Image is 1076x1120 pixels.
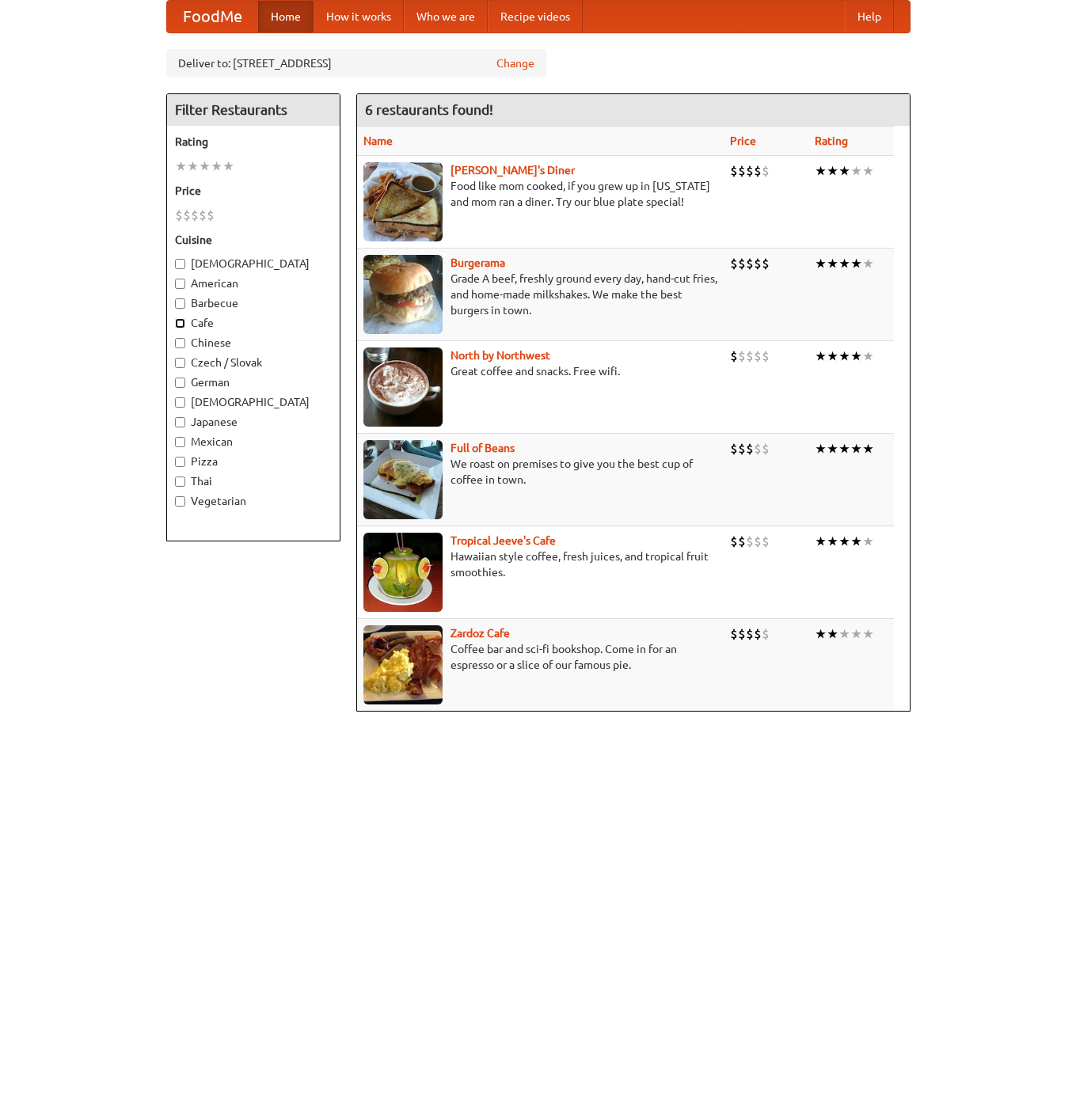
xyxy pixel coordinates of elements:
[175,298,185,309] input: Barbecue
[175,476,185,487] input: Thai
[827,533,838,550] li: ★
[363,456,717,488] p: We roast on premises to give you the best cup of coffee in town.
[815,255,827,272] li: ★
[363,135,393,147] a: Name
[838,625,850,643] li: ★
[488,1,583,32] a: Recipe videos
[815,625,827,643] li: ★
[175,417,185,427] input: Japanese
[175,183,332,199] h5: Price
[845,1,894,32] a: Help
[762,625,770,643] li: $
[862,625,874,643] li: ★
[850,255,862,272] li: ★
[363,255,443,334] img: burgerama.jpg
[175,434,332,450] label: Mexican
[730,162,738,180] li: $
[746,255,754,272] li: $
[838,347,850,365] li: ★
[175,397,185,408] input: [DEMOGRAPHIC_DATA]
[175,259,185,269] input: [DEMOGRAPHIC_DATA]
[838,533,850,550] li: ★
[850,440,862,457] li: ★
[175,496,185,507] input: Vegetarian
[363,440,443,519] img: beans.jpg
[451,442,515,454] a: Full of Beans
[838,162,850,180] li: ★
[815,135,848,147] a: Rating
[175,355,332,370] label: Czech / Slovak
[175,318,185,328] input: Cafe
[815,440,827,457] li: ★
[365,102,493,117] ng-pluralize: 6 restaurants found!
[850,625,862,643] li: ★
[738,255,746,272] li: $
[451,534,556,547] b: Tropical Jeeve's Cafe
[451,627,510,640] a: Zardoz Cafe
[363,271,717,318] p: Grade A beef, freshly ground every day, hand-cut fries, and home-made milkshakes. We make the bes...
[363,162,443,241] img: sallys.jpg
[730,347,738,365] li: $
[211,158,222,175] li: ★
[175,158,187,175] li: ★
[175,358,185,368] input: Czech / Slovak
[166,49,546,78] div: Deliver to: [STREET_ADDRESS]
[496,55,534,71] a: Change
[451,349,550,362] a: North by Northwest
[754,162,762,180] li: $
[754,255,762,272] li: $
[404,1,488,32] a: Who we are
[730,135,756,147] a: Price
[746,347,754,365] li: $
[175,378,185,388] input: German
[175,275,332,291] label: American
[167,94,340,126] h4: Filter Restaurants
[258,1,314,32] a: Home
[191,207,199,224] li: $
[730,255,738,272] li: $
[363,178,717,210] p: Food like mom cooked, if you grew up in [US_STATE] and mom ran a diner. Try our blue plate special!
[850,347,862,365] li: ★
[175,295,332,311] label: Barbecue
[815,347,827,365] li: ★
[175,457,185,467] input: Pizza
[746,533,754,550] li: $
[451,256,505,269] b: Burgerama
[183,207,191,224] li: $
[175,207,183,224] li: $
[827,625,838,643] li: ★
[175,279,185,289] input: American
[754,533,762,550] li: $
[762,440,770,457] li: $
[827,162,838,180] li: ★
[730,533,738,550] li: $
[746,625,754,643] li: $
[762,533,770,550] li: $
[363,549,717,580] p: Hawaiian style coffee, fresh juices, and tropical fruit smoothies.
[314,1,404,32] a: How it works
[187,158,199,175] li: ★
[175,134,332,150] h5: Rating
[827,440,838,457] li: ★
[746,162,754,180] li: $
[862,347,874,365] li: ★
[815,533,827,550] li: ★
[862,162,874,180] li: ★
[827,347,838,365] li: ★
[175,256,332,271] label: [DEMOGRAPHIC_DATA]
[738,533,746,550] li: $
[451,164,575,177] a: [PERSON_NAME]'s Diner
[815,162,827,180] li: ★
[738,162,746,180] li: $
[862,533,874,550] li: ★
[862,440,874,457] li: ★
[175,437,185,447] input: Mexican
[730,440,738,457] li: $
[175,374,332,390] label: German
[175,414,332,430] label: Japanese
[363,625,443,704] img: zardoz.jpg
[762,347,770,365] li: $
